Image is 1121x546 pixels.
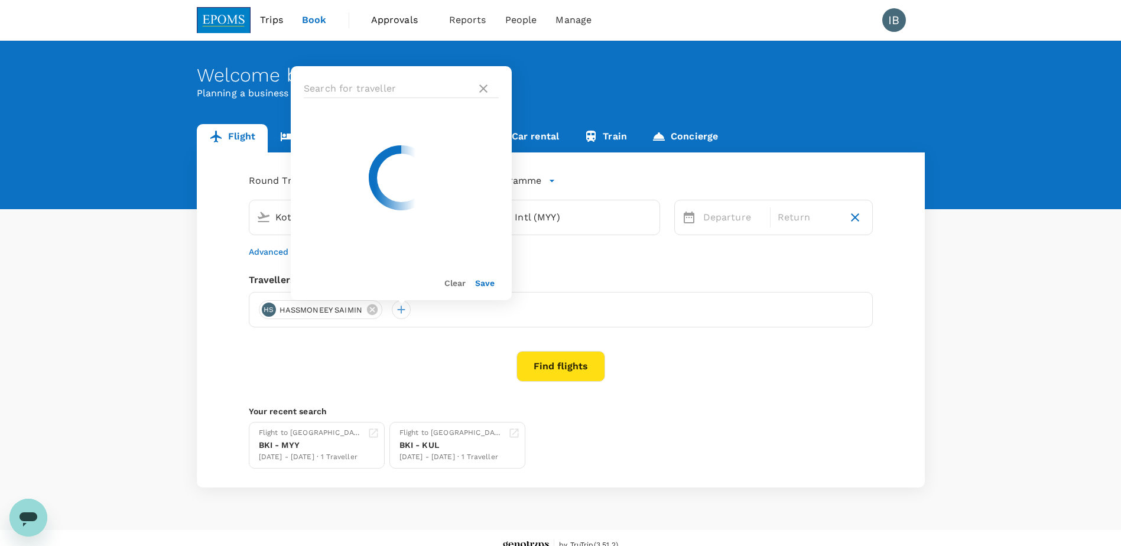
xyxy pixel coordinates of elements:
p: Planning a business trip? Get started from here. [197,86,925,100]
span: Book [302,13,327,27]
a: Car rental [480,124,572,152]
span: Trips [260,13,283,27]
span: People [505,13,537,27]
a: Flight [197,124,268,152]
input: Going to [495,208,635,226]
a: Concierge [639,124,730,152]
div: Travellers [249,273,873,287]
input: Depart from [275,208,415,226]
p: Departure [703,210,763,225]
div: Flight to [GEOGRAPHIC_DATA] [399,427,503,439]
div: BKI - MYY [259,439,363,451]
img: EPOMS SDN BHD [197,7,251,33]
div: HS [262,303,276,317]
iframe: Button to launch messaging window [9,499,47,537]
p: Advanced search [249,246,319,258]
p: Your recent search [249,405,873,417]
a: Accommodation [268,124,389,152]
button: Frequent flyer programme [419,174,555,188]
button: Open [651,216,654,218]
div: Flight to [GEOGRAPHIC_DATA] [259,427,363,439]
a: Train [571,124,639,152]
p: Return [778,210,838,225]
span: Reports [449,13,486,27]
div: Welcome back , [PERSON_NAME] . [197,64,925,86]
button: Advanced search [249,245,333,259]
button: Find flights [516,351,605,382]
div: BKI - KUL [399,439,503,451]
input: Search for traveller [304,79,472,98]
div: HSHASSMONEEY SAIMIN [259,300,383,319]
span: HASSMONEEY SAIMIN [272,304,370,316]
div: [DATE] - [DATE] · 1 Traveller [259,451,363,463]
button: Clear [444,278,466,288]
div: IB [882,8,906,32]
span: Approvals [371,13,430,27]
button: Save [475,278,495,288]
div: [DATE] - [DATE] · 1 Traveller [399,451,503,463]
span: Manage [555,13,592,27]
div: Round Trip [249,171,315,190]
